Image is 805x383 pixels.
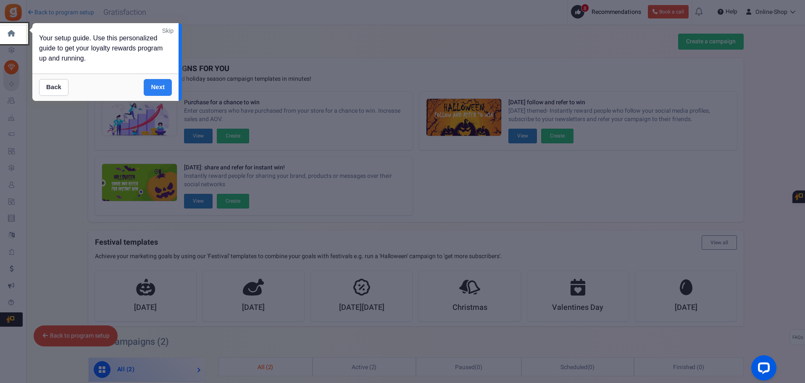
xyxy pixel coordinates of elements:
a: Skip [162,26,174,35]
a: Back [39,79,68,96]
div: Your setup guide. Use this personalized guide to get your loyalty rewards program up and running. [32,23,179,74]
a: Next [144,79,172,96]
